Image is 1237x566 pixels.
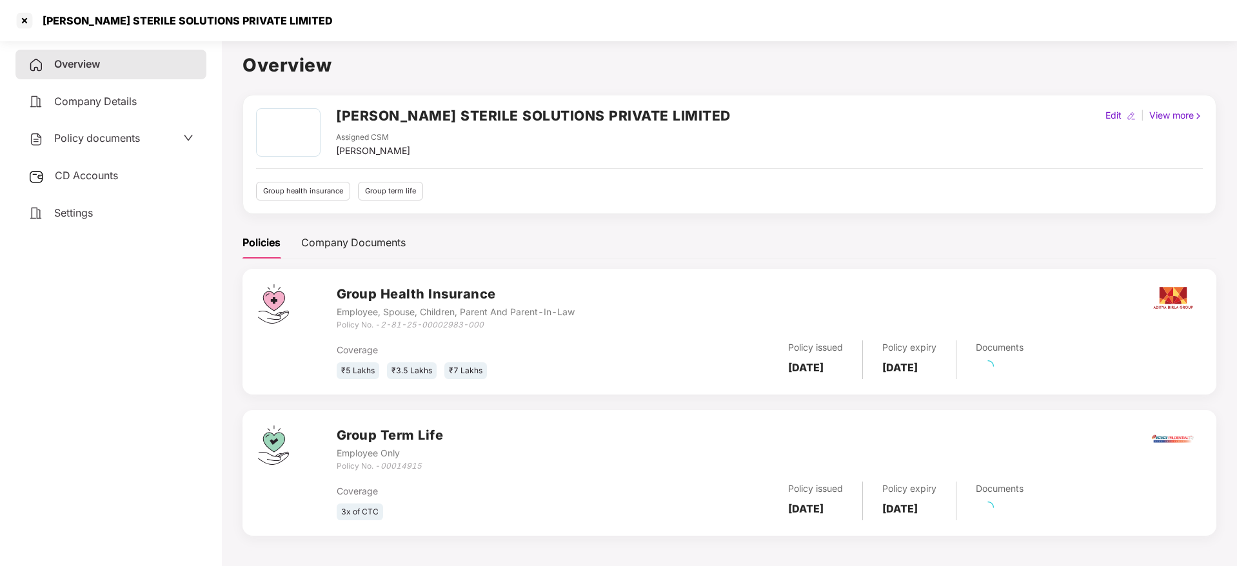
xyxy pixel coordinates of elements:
h2: [PERSON_NAME] STERILE SOLUTIONS PRIVATE LIMITED [336,105,731,126]
img: svg+xml;base64,PHN2ZyB4bWxucz0iaHR0cDovL3d3dy53My5vcmcvMjAwMC9zdmciIHdpZHRoPSIyNCIgaGVpZ2h0PSIyNC... [28,206,44,221]
div: [PERSON_NAME] [336,144,410,158]
div: Coverage [337,343,625,357]
div: Policy No. - [337,460,444,473]
div: 3x of CTC [337,503,383,521]
div: Group term life [358,182,423,200]
div: View more [1147,108,1205,122]
img: aditya.png [1151,275,1196,320]
img: svg+xml;base64,PHN2ZyB4bWxucz0iaHR0cDovL3d3dy53My5vcmcvMjAwMC9zdmciIHdpZHRoPSI0Ny43MTQiIGhlaWdodD... [258,425,289,465]
span: loading [982,502,994,513]
img: editIcon [1127,112,1136,121]
div: Policy issued [788,482,843,496]
div: ₹5 Lakhs [337,362,379,380]
div: Employee, Spouse, Children, Parent And Parent-In-Law [337,305,575,319]
span: loading [982,360,994,372]
div: Documents [976,482,1024,496]
h3: Group Health Insurance [337,284,575,304]
div: Company Documents [301,235,406,251]
div: Employee Only [337,446,444,460]
div: Assigned CSM [336,132,410,144]
img: svg+xml;base64,PHN2ZyB4bWxucz0iaHR0cDovL3d3dy53My5vcmcvMjAwMC9zdmciIHdpZHRoPSIyNCIgaGVpZ2h0PSIyNC... [28,94,44,110]
i: 00014915 [381,461,422,471]
span: down [183,133,193,143]
b: [DATE] [788,361,824,374]
img: svg+xml;base64,PHN2ZyB4bWxucz0iaHR0cDovL3d3dy53My5vcmcvMjAwMC9zdmciIHdpZHRoPSIyNCIgaGVpZ2h0PSIyNC... [28,132,44,147]
span: Company Details [54,95,137,108]
span: Policy documents [54,132,140,144]
div: Group health insurance [256,182,350,200]
div: [PERSON_NAME] STERILE SOLUTIONS PRIVATE LIMITED [35,14,333,27]
b: [DATE] [882,502,918,515]
img: rightIcon [1194,112,1203,121]
div: Policy expiry [882,482,936,496]
div: Documents [976,340,1024,355]
img: svg+xml;base64,PHN2ZyB4bWxucz0iaHR0cDovL3d3dy53My5vcmcvMjAwMC9zdmciIHdpZHRoPSI0Ny43MTQiIGhlaWdodD... [258,284,289,324]
span: Overview [54,57,100,70]
h1: Overview [242,51,1216,79]
div: Edit [1103,108,1124,122]
div: Coverage [337,484,625,498]
span: Settings [54,206,93,219]
div: Policy issued [788,340,843,355]
img: svg+xml;base64,PHN2ZyB3aWR0aD0iMjUiIGhlaWdodD0iMjQiIHZpZXdCb3g9IjAgMCAyNSAyNCIgZmlsbD0ibm9uZSIgeG... [28,169,45,184]
b: [DATE] [882,361,918,374]
span: CD Accounts [55,169,118,182]
div: ₹7 Lakhs [444,362,487,380]
div: ₹3.5 Lakhs [387,362,437,380]
div: Policy No. - [337,319,575,331]
div: Policies [242,235,281,251]
h3: Group Term Life [337,425,444,445]
b: [DATE] [788,502,824,515]
img: iciciprud.png [1151,416,1196,462]
i: 2-81-25-00002983-000 [381,320,484,329]
div: | [1138,108,1147,122]
img: svg+xml;base64,PHN2ZyB4bWxucz0iaHR0cDovL3d3dy53My5vcmcvMjAwMC9zdmciIHdpZHRoPSIyNCIgaGVpZ2h0PSIyNC... [28,57,44,73]
div: Policy expiry [882,340,936,355]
